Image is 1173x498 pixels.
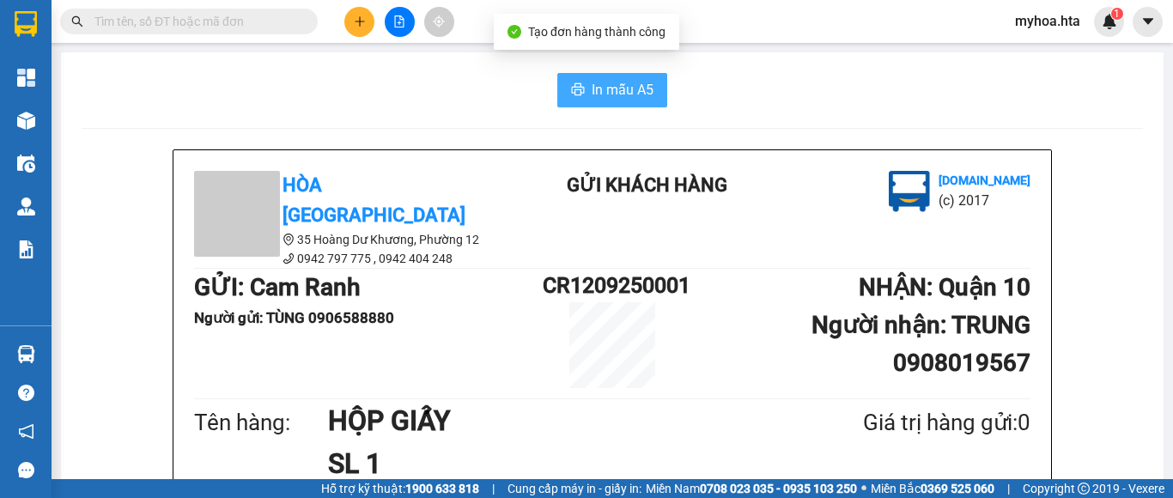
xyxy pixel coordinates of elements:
img: warehouse-icon [17,197,35,216]
input: Tìm tên, số ĐT hoặc mã đơn [94,12,297,31]
span: plus [354,15,366,27]
span: Hỗ trợ kỹ thuật: [321,479,479,498]
span: Miền Nam [646,479,857,498]
strong: 1900 633 818 [405,482,479,495]
span: printer [571,82,585,99]
span: Tạo đơn hàng thành công [528,25,666,39]
b: Hòa [GEOGRAPHIC_DATA] [283,174,465,226]
span: file-add [393,15,405,27]
strong: 0708 023 035 - 0935 103 250 [700,482,857,495]
button: printerIn mẫu A5 [557,73,667,107]
span: copyright [1078,483,1090,495]
span: 1 [1114,8,1120,20]
span: In mẫu A5 [592,79,653,100]
li: 0942 797 775 , 0942 404 248 [194,249,503,268]
strong: 0369 525 060 [921,482,994,495]
span: Cung cấp máy in - giấy in: [507,479,641,498]
span: Miền Bắc [871,479,994,498]
b: Người nhận : TRUNG 0908019567 [811,311,1030,377]
img: warehouse-icon [17,155,35,173]
img: logo-vxr [15,11,37,37]
b: GỬI : Cam Ranh [194,273,361,301]
img: dashboard-icon [17,69,35,87]
img: warehouse-icon [17,345,35,363]
div: Giá trị hàng gửi: 0 [780,405,1030,440]
b: NHẬN : Quận 10 [859,273,1030,301]
span: | [1007,479,1010,498]
button: caret-down [1133,7,1163,37]
button: aim [424,7,454,37]
div: Tên hàng: [194,405,328,440]
button: file-add [385,7,415,37]
span: search [71,15,83,27]
span: question-circle [18,385,34,401]
span: caret-down [1140,14,1156,29]
b: [DOMAIN_NAME] [939,173,1030,187]
h1: CR1209250001 [543,269,682,302]
span: aim [433,15,445,27]
sup: 1 [1111,8,1123,20]
li: 35 Hoàng Dư Khương, Phường 12 [194,230,503,249]
span: environment [283,234,295,246]
b: Người gửi : TÙNG 0906588880 [194,309,394,326]
button: plus [344,7,374,37]
img: warehouse-icon [17,112,35,130]
span: phone [283,252,295,264]
span: check-circle [507,25,521,39]
img: icon-new-feature [1102,14,1117,29]
img: logo.jpg [889,171,930,212]
span: ⚪️ [861,485,866,492]
span: myhoa.hta [1001,10,1094,32]
li: (c) 2017 [939,190,1030,211]
span: | [492,479,495,498]
b: Gửi khách hàng [567,174,727,196]
img: solution-icon [17,240,35,258]
span: message [18,462,34,478]
h1: SL 1 [328,442,780,485]
h1: HỘP GIẤY [328,399,780,442]
span: notification [18,423,34,440]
